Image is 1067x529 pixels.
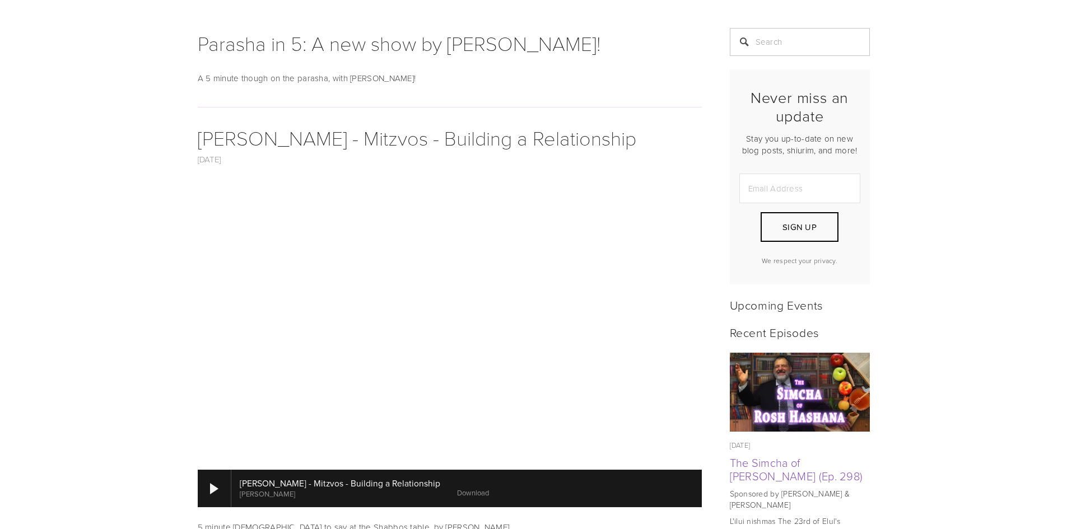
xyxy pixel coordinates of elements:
a: [PERSON_NAME] - Mitzvos - Building a Relationship [198,124,636,151]
a: [DATE] [198,153,221,165]
p: A 5 minute though on the parasha, with [PERSON_NAME]! [198,72,702,85]
span: Sign Up [782,221,817,233]
h1: Parasha in 5: A new show by [PERSON_NAME]! [198,28,702,58]
img: The Simcha of Rosh Hashana (Ep. 298) [729,353,870,432]
p: We respect your privacy. [739,256,860,265]
p: Stay you up-to-date on new blog posts, shiurim, and more! [739,133,860,156]
time: [DATE] [730,440,751,450]
h2: Upcoming Events [730,298,870,312]
a: The Simcha of Rosh Hashana (Ep. 298) [730,353,870,432]
button: Sign Up [761,212,838,242]
h2: Recent Episodes [730,325,870,339]
input: Search [730,28,870,56]
a: Download [457,488,489,498]
h2: Never miss an update [739,88,860,125]
input: Email Address [739,174,860,203]
iframe: YouTube video player [198,180,702,463]
a: The Simcha of [PERSON_NAME] (Ep. 298) [730,455,863,484]
p: Sponsored by [PERSON_NAME] & [PERSON_NAME] [730,488,870,510]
